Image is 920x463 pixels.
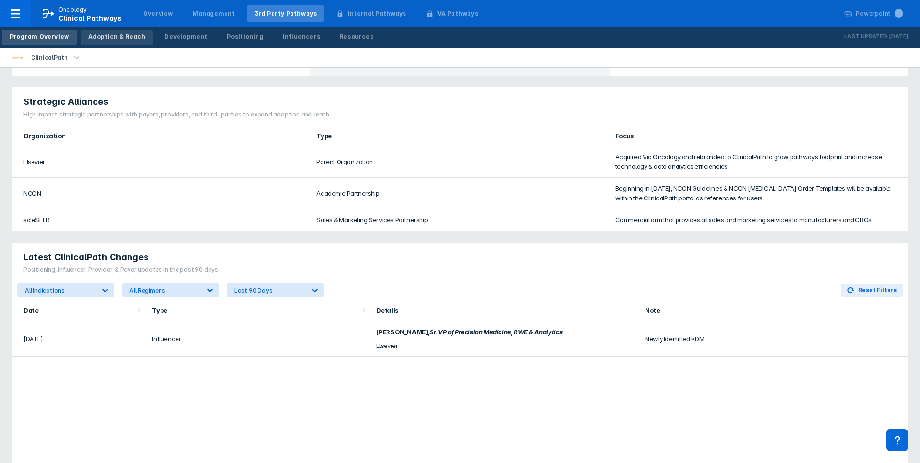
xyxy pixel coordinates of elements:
[310,209,609,231] td: Sales & Marketing Services Partnership
[615,132,897,140] div: Focus
[10,33,69,41] div: Program Overview
[185,5,243,22] a: Management
[255,9,317,18] div: 3rd Party Pathways
[310,146,609,178] td: Parent Organization
[23,335,43,343] span: [DATE]
[23,132,305,140] div: Organization
[339,33,373,41] div: Resources
[376,341,634,350] div: Elsevier
[858,286,897,295] span: Reset Filters
[143,9,173,18] div: Overview
[146,321,370,357] td: Influencer
[234,287,305,294] div: Last 90 Days
[12,52,23,64] img: via-oncology
[645,306,897,314] div: Note
[275,30,328,45] a: Influencers
[193,9,235,18] div: Management
[23,265,218,274] div: Positioning, Influencer, Provider, & Payer updates in the past 90 days
[12,146,310,178] td: Elsevier
[856,9,903,18] div: Powerpoint
[610,146,908,178] td: Acquired Via Oncology and rebranded to ClinicalPath to grow pathways footprint and increase techn...
[23,110,329,119] div: High impact strategic partnerships with payers, providers, and third-parties to expand adoption a...
[25,287,95,294] div: All Indications
[23,251,148,263] span: Latest ClinicalPath Changes
[376,328,429,336] span: [PERSON_NAME] ,
[58,14,122,22] span: Clinical Pathways
[27,51,71,65] div: ClinicalPath
[2,30,77,45] a: Program Overview
[23,306,134,314] div: Date
[844,32,889,42] p: Last Updated:
[610,209,908,231] td: Commercial arm that provides all sales and marketing services to manufacturers and CROs
[283,33,320,41] div: Influencers
[164,33,207,41] div: Development
[88,33,145,41] div: Adoption & Reach
[332,30,381,45] a: Resources
[610,178,908,209] td: Beginning in [DATE], NCCN Guidelines & NCCN [MEDICAL_DATA] Order Templates will be available with...
[886,429,908,451] div: Contact Support
[58,5,87,14] p: Oncology
[429,328,563,336] i: Sr. VP of Precision Medicine, RWE & Analytics
[310,178,609,209] td: Academic Partnership
[81,30,153,45] a: Adoption & Reach
[841,284,903,297] button: Reset Filters
[157,30,215,45] a: Development
[316,132,603,140] div: Type
[12,209,310,231] td: saleSEER
[437,9,478,18] div: VA Pathways
[12,178,310,209] td: NCCN
[889,32,908,42] p: [DATE]
[227,33,263,41] div: Positioning
[135,5,181,22] a: Overview
[219,30,271,45] a: Positioning
[348,9,406,18] div: Internal Pathways
[376,306,634,314] div: Details
[23,96,108,108] span: Strategic Alliances
[129,287,200,294] div: All Regimens
[247,5,325,22] a: 3rd Party Pathways
[152,306,358,314] div: Type
[639,321,908,357] td: Newly Identified KDM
